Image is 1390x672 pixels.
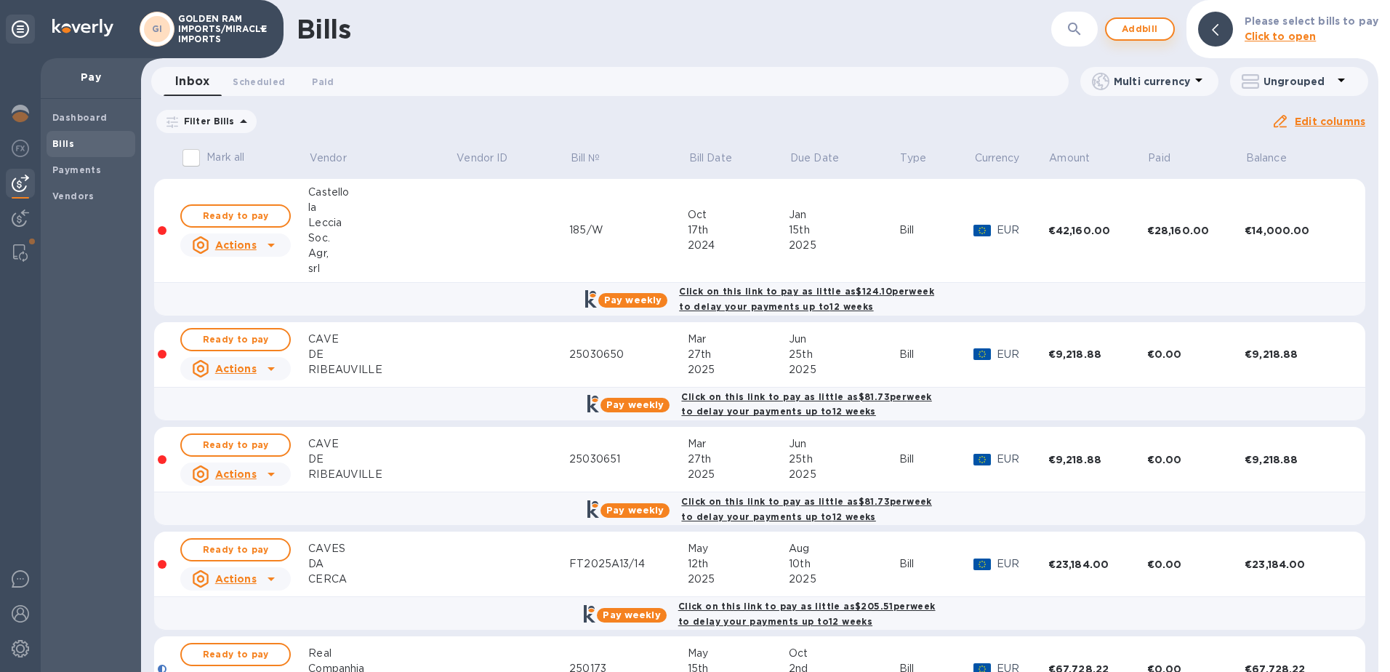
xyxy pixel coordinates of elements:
div: Leccia [308,215,455,231]
div: Mar [688,436,789,452]
div: €42,160.00 [1048,223,1147,238]
div: Bill [899,556,973,572]
div: Oct [789,646,899,661]
u: Actions [215,363,257,375]
u: Actions [215,239,257,251]
button: Addbill [1105,17,1175,41]
img: Logo [52,19,113,36]
div: DE [308,452,455,467]
div: CAVE [308,332,455,347]
b: Pay weekly [604,295,662,305]
p: EUR [997,223,1048,238]
p: Filter Bills [178,115,235,127]
span: Ready to pay [193,207,278,225]
div: RIBEAUVILLE [308,362,455,377]
div: 10th [789,556,899,572]
div: CAVE [308,436,455,452]
button: Ready to pay [180,643,291,666]
div: 2025 [789,362,899,377]
div: DE [308,347,455,362]
div: €9,218.88 [1245,347,1347,361]
div: RIBEAUVILLE [308,467,455,482]
div: May [688,646,789,661]
button: Ready to pay [180,204,291,228]
b: GI [152,23,163,34]
div: 2025 [789,238,899,253]
u: Actions [215,468,257,480]
span: Inbox [175,71,209,92]
div: €9,218.88 [1245,452,1347,467]
p: Mark all [206,150,244,165]
p: Multi currency [1114,74,1190,89]
p: EUR [997,347,1048,362]
b: Pay weekly [606,505,664,516]
p: Vendor ID [457,151,507,166]
div: Jun [789,436,899,452]
h1: Bills [297,14,350,44]
div: DA [308,556,455,572]
div: €28,160.00 [1147,223,1245,238]
b: Pay weekly [606,399,664,410]
div: 25030650 [569,347,688,362]
div: 17th [688,223,789,238]
div: CERCA [308,572,455,587]
div: €9,218.88 [1048,347,1147,361]
b: Vendors [52,191,95,201]
div: €0.00 [1147,452,1245,467]
button: Ready to pay [180,433,291,457]
div: Real [308,646,455,661]
div: Jun [789,332,899,347]
div: €0.00 [1147,557,1245,572]
span: Due Date [790,151,858,166]
div: €23,184.00 [1048,557,1147,572]
div: Oct [688,207,789,223]
div: Bill [899,452,973,467]
span: Add bill [1118,20,1162,38]
div: €0.00 [1147,347,1245,361]
div: Jan [789,207,899,223]
p: Pay [52,70,129,84]
p: Vendor [310,151,347,166]
b: Click on this link to pay as little as $81.73 per week to delay your payments up to 12 weeks [681,496,931,522]
div: 25th [789,452,899,467]
p: GOLDEN RAM IMPORTS/MIRACLE IMPORTS [178,14,251,44]
div: CAVES [308,541,455,556]
div: Agr, [308,246,455,261]
p: Bill Date [689,151,732,166]
span: Ready to pay [193,436,278,454]
b: Click to open [1245,31,1317,42]
img: Foreign exchange [12,140,29,157]
b: Click on this link to pay as little as $124.10 per week to delay your payments up to 12 weeks [679,286,934,312]
u: Edit columns [1295,116,1365,127]
div: Castello [308,185,455,200]
div: 2025 [688,467,789,482]
span: Ready to pay [193,331,278,348]
div: 2025 [789,467,899,482]
div: 12th [688,556,789,572]
b: Pay weekly [603,609,660,620]
b: Click on this link to pay as little as $205.51 per week to delay your payments up to 12 weeks [678,601,936,627]
div: 25th [789,347,899,362]
div: May [688,541,789,556]
button: Ready to pay [180,538,291,561]
div: Mar [688,332,789,347]
div: 25030651 [569,452,688,467]
span: Ready to pay [193,541,278,559]
div: 185/W [569,223,688,238]
div: 15th [789,223,899,238]
p: Amount [1049,151,1090,166]
p: Balance [1246,151,1287,166]
div: 2025 [789,572,899,587]
div: €9,218.88 [1048,452,1147,467]
span: Ready to pay [193,646,278,663]
span: Balance [1246,151,1306,166]
u: Actions [215,573,257,585]
div: Aug [789,541,899,556]
p: Currency [975,151,1020,166]
b: Click on this link to pay as little as $81.73 per week to delay your payments up to 12 weeks [681,391,931,417]
div: 2025 [688,572,789,587]
p: Type [900,151,926,166]
p: EUR [997,452,1048,467]
p: Bill № [571,151,600,166]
